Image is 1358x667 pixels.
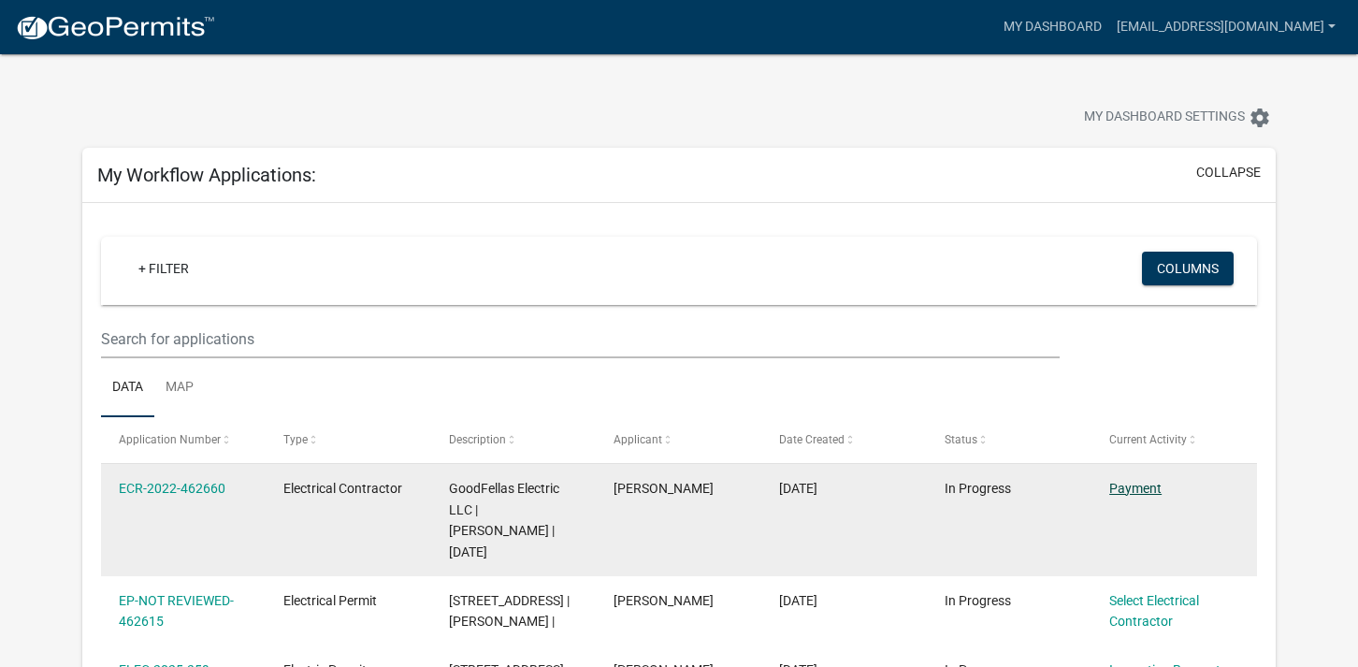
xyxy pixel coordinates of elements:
datatable-header-cell: Date Created [761,417,927,462]
button: Columns [1142,252,1234,285]
span: My Dashboard Settings [1084,107,1245,129]
span: 08/12/2025 [779,481,817,496]
datatable-header-cell: Description [431,417,597,462]
span: Application Number [119,433,221,446]
datatable-header-cell: Status [926,417,1091,462]
span: Applicant [614,433,662,446]
span: Status [945,433,977,446]
a: Map [154,358,205,418]
a: + Filter [123,252,204,285]
input: Search for applications [101,320,1061,358]
span: Electrical Contractor [283,481,402,496]
span: Salvatore Silvano [614,593,714,608]
span: Description [449,433,506,446]
a: Payment [1109,481,1162,496]
button: My Dashboard Settingssettings [1069,99,1286,136]
h5: My Workflow Applications: [97,164,316,186]
datatable-header-cell: Application Number [101,417,267,462]
a: ECR-2022-462660 [119,481,225,496]
span: Salvatore Silvano [614,481,714,496]
a: EP-NOT REVIEWED-462615 [119,593,234,630]
datatable-header-cell: Applicant [596,417,761,462]
span: GoodFellas Electric LLC | Salvatore Silvano | 06/30/2026 [449,481,559,559]
i: settings [1249,107,1271,129]
a: Data [101,358,154,418]
span: Electrical Permit [283,593,377,608]
span: 08/12/2025 [779,593,817,608]
span: In Progress [945,593,1011,608]
button: collapse [1196,163,1261,182]
span: In Progress [945,481,1011,496]
a: [EMAIL_ADDRESS][DOMAIN_NAME] [1109,9,1343,45]
datatable-header-cell: Current Activity [1091,417,1257,462]
a: Select Electrical Contractor [1109,593,1199,630]
span: Date Created [779,433,845,446]
datatable-header-cell: Type [266,417,431,462]
a: My Dashboard [996,9,1109,45]
span: 1155 START RD 62 | Salvatore Silvano | [449,593,570,630]
span: Type [283,433,308,446]
span: Current Activity [1109,433,1187,446]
